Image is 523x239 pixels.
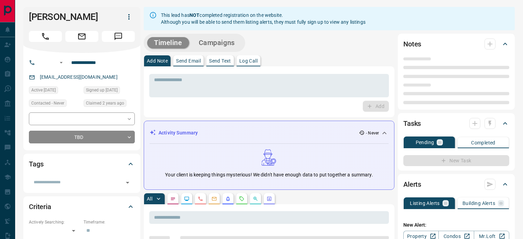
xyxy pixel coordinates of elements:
[189,12,199,18] strong: NOT
[161,9,366,28] div: This lead has completed registration on the website. Although you will be able to send them listi...
[165,171,373,178] p: Your client is keeping things mysterious! We didn't have enough data to put together a summary.
[29,159,43,170] h2: Tags
[84,86,135,96] div: Mon Nov 28 2022
[239,196,244,202] svg: Requests
[225,196,231,202] svg: Listing Alerts
[192,37,242,48] button: Campaigns
[253,196,258,202] svg: Opportunities
[147,196,152,201] p: All
[403,221,509,229] p: New Alert:
[403,176,509,193] div: Alerts
[29,131,135,143] div: TBD
[147,37,189,48] button: Timeline
[198,196,203,202] svg: Calls
[403,36,509,52] div: Notes
[366,130,379,136] p: - Never
[86,87,118,94] span: Signed up [DATE]
[239,58,258,63] p: Log Call
[403,115,509,132] div: Tasks
[31,100,64,107] span: Contacted - Never
[266,196,272,202] svg: Agent Actions
[31,87,56,94] span: Active [DATE]
[29,31,62,42] span: Call
[209,58,231,63] p: Send Text
[410,201,440,206] p: Listing Alerts
[29,11,113,22] h1: [PERSON_NAME]
[462,201,495,206] p: Building Alerts
[147,58,168,63] p: Add Note
[184,196,189,202] svg: Lead Browsing Activity
[29,156,135,172] div: Tags
[29,86,80,96] div: Mon Nov 28 2022
[84,219,135,225] p: Timeframe:
[150,127,389,139] div: Activity Summary- Never
[403,118,421,129] h2: Tasks
[471,140,495,145] p: Completed
[84,99,135,109] div: Mon Nov 28 2022
[416,140,434,145] p: Pending
[123,178,132,187] button: Open
[211,196,217,202] svg: Emails
[40,74,118,80] a: [EMAIL_ADDRESS][DOMAIN_NAME]
[102,31,135,42] span: Message
[57,58,65,67] button: Open
[65,31,98,42] span: Email
[86,100,124,107] span: Claimed 2 years ago
[170,196,176,202] svg: Notes
[29,201,51,212] h2: Criteria
[159,129,198,137] p: Activity Summary
[403,179,421,190] h2: Alerts
[29,198,135,215] div: Criteria
[403,39,421,50] h2: Notes
[29,219,80,225] p: Actively Searching:
[176,58,201,63] p: Send Email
